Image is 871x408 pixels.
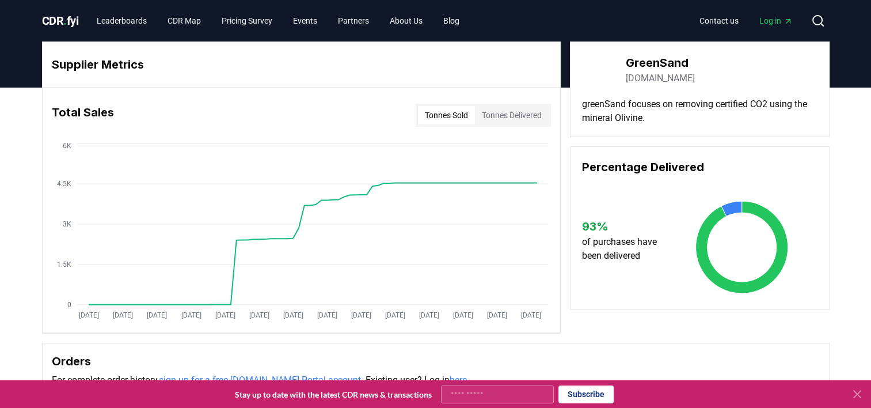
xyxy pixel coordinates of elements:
span: . [63,14,67,28]
a: CDR.fyi [42,13,79,29]
tspan: [DATE] [521,311,541,319]
a: Log in [750,10,802,31]
a: CDR Map [158,10,210,31]
a: Leaderboards [88,10,156,31]
a: Partners [329,10,378,31]
h3: Supplier Metrics [52,56,551,73]
p: greenSand focuses on removing certified CO2 using the mineral Olivine. [582,97,817,125]
a: Blog [434,10,469,31]
tspan: 4.5K [56,180,71,188]
tspan: 3K [62,220,71,228]
a: [DOMAIN_NAME] [626,71,695,85]
button: Tonnes Sold [418,106,475,124]
h3: Orders [52,353,820,370]
a: sign up for a free [DOMAIN_NAME] Portal account [159,375,361,386]
h3: GreenSand [626,54,695,71]
img: GreenSand-logo [582,54,614,86]
nav: Main [88,10,469,31]
tspan: [DATE] [79,311,99,319]
a: Pricing Survey [212,10,282,31]
tspan: [DATE] [419,311,439,319]
a: Events [284,10,326,31]
button: Tonnes Delivered [475,106,549,124]
tspan: 6K [62,142,71,150]
tspan: [DATE] [452,311,473,319]
nav: Main [690,10,802,31]
h3: Percentage Delivered [582,158,817,176]
tspan: [DATE] [385,311,405,319]
tspan: [DATE] [486,311,507,319]
p: For complete order history, . Existing user? Log in . [52,373,820,387]
tspan: [DATE] [181,311,201,319]
tspan: [DATE] [351,311,371,319]
a: Contact us [690,10,748,31]
span: CDR fyi [42,14,79,28]
tspan: 1.5K [56,260,71,269]
a: About Us [381,10,432,31]
p: of purchases have been delivered [582,235,668,263]
tspan: [DATE] [283,311,303,319]
tspan: [DATE] [317,311,337,319]
tspan: [DATE] [147,311,167,319]
tspan: 0 [67,301,71,309]
h3: Total Sales [52,104,114,127]
tspan: [DATE] [215,311,235,319]
tspan: [DATE] [113,311,133,319]
span: Log in [759,15,793,27]
h3: 93 % [582,218,668,235]
tspan: [DATE] [249,311,269,319]
a: here [450,375,467,386]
